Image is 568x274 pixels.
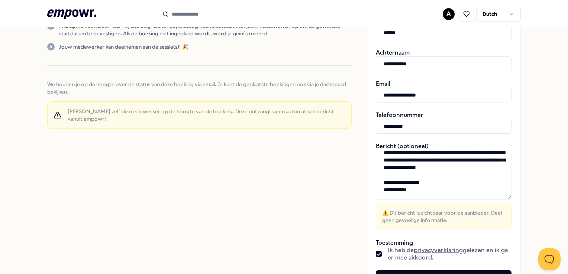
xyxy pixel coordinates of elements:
a: privacyverklaring [414,247,463,254]
p: Praktijk van den Dool- GZ-Psycholoog/ Buitenpsycholoog neemt contact met jouw medewerker op om de... [59,22,351,37]
div: Toestemming [376,239,511,261]
div: 3 [47,22,55,30]
button: A [443,8,455,20]
div: Achternaam [376,49,511,71]
p: Jouw medewerker kan deelnemen aan de sessie(s)! 🎉 [59,43,188,50]
span: ⚠️ Dit bericht is zichtbaar voor de aanbieder. Deel geen gevoelige informatie. [382,209,505,224]
input: Search for products, categories or subcategories [158,6,381,22]
div: Bericht (optioneel) [376,143,511,230]
div: 4 [47,43,55,50]
span: [PERSON_NAME] zelf de medewerker op de hoogte van de boeking. Deze ontvangt geen automatisch beri... [68,108,345,123]
div: Email [376,80,511,102]
iframe: Help Scout Beacon - Open [538,248,561,270]
div: Telefoonnummer [376,111,511,134]
span: We houden je op de hoogte over de status van deze boeking via email. Je kunt de geplaatste boekin... [47,81,351,95]
span: Ik heb de gelezen en ik ga er mee akkoord. [388,247,511,261]
div: Voornaam [376,18,511,40]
